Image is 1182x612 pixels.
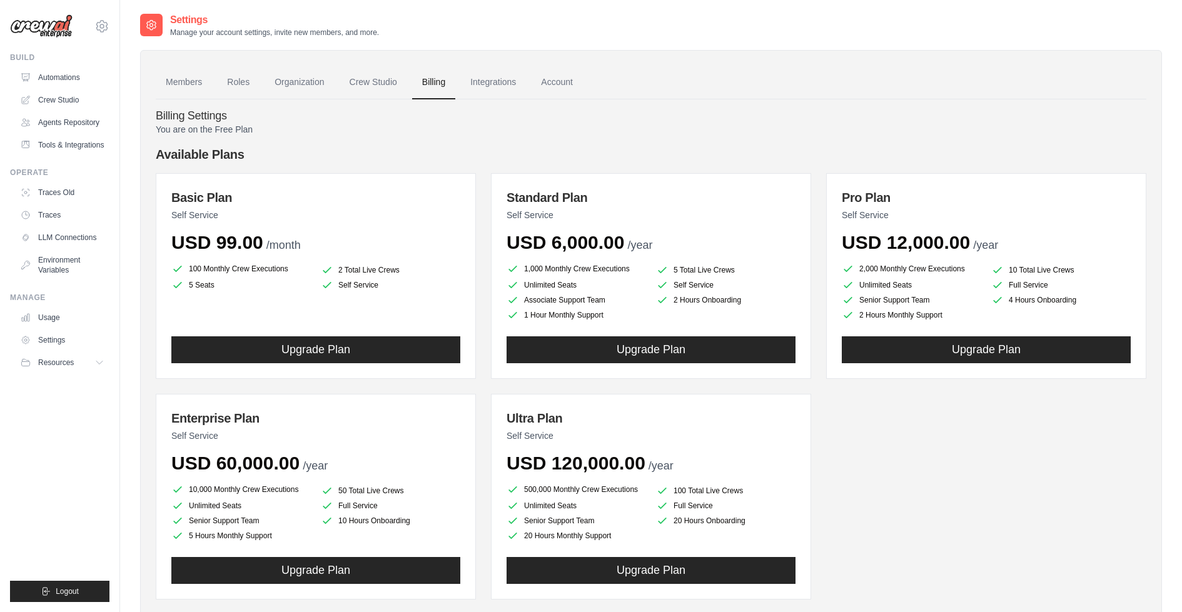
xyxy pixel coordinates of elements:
[507,429,796,442] p: Self Service
[842,209,1131,221] p: Self Service
[842,189,1131,206] h3: Pro Plan
[15,330,109,350] a: Settings
[507,557,796,584] button: Upgrade Plan
[171,189,460,206] h3: Basic Plan
[10,168,109,178] div: Operate
[321,499,460,512] li: Full Service
[38,358,74,368] span: Resources
[842,279,981,291] li: Unlimited Seats
[973,239,998,251] span: /year
[15,353,109,373] button: Resources
[991,294,1131,306] li: 4 Hours Onboarding
[507,453,645,473] span: USD 120,000.00
[321,484,460,497] li: 50 Total Live Crews
[171,529,311,542] li: 5 Hours Monthly Support
[649,459,674,472] span: /year
[266,239,301,251] span: /month
[15,308,109,328] a: Usage
[656,499,796,512] li: Full Service
[460,66,526,99] a: Integrations
[170,13,379,28] h2: Settings
[507,529,646,542] li: 20 Hours Monthly Support
[171,557,460,584] button: Upgrade Plan
[321,514,460,527] li: 10 Hours Onboarding
[171,232,263,253] span: USD 99.00
[656,514,796,527] li: 20 Hours Onboarding
[171,453,300,473] span: USD 60,000.00
[507,189,796,206] h3: Standard Plan
[321,264,460,276] li: 2 Total Live Crews
[170,28,379,38] p: Manage your account settings, invite new members, and more.
[627,239,652,251] span: /year
[10,581,109,602] button: Logout
[156,123,1146,136] p: You are on the Free Plan
[507,279,646,291] li: Unlimited Seats
[842,309,981,321] li: 2 Hours Monthly Support
[340,66,407,99] a: Crew Studio
[171,209,460,221] p: Self Service
[15,228,109,248] a: LLM Connections
[507,261,646,276] li: 1,000 Monthly Crew Executions
[507,232,624,253] span: USD 6,000.00
[171,261,311,276] li: 100 Monthly Crew Executions
[321,279,460,291] li: Self Service
[303,459,328,472] span: /year
[507,499,646,512] li: Unlimited Seats
[171,499,311,512] li: Unlimited Seats
[10,53,109,63] div: Build
[842,232,970,253] span: USD 12,000.00
[156,146,1146,163] h4: Available Plans
[15,205,109,225] a: Traces
[15,113,109,133] a: Agents Repository
[842,336,1131,363] button: Upgrade Plan
[656,264,796,276] li: 5 Total Live Crews
[507,514,646,527] li: Senior Support Team
[171,429,460,442] p: Self Service
[507,294,646,306] li: Associate Support Team
[156,66,212,99] a: Members
[15,250,109,280] a: Environment Variables
[171,336,460,363] button: Upgrade Plan
[991,264,1131,276] li: 10 Total Live Crews
[56,586,79,596] span: Logout
[217,66,260,99] a: Roles
[15,90,109,110] a: Crew Studio
[10,293,109,303] div: Manage
[842,261,981,276] li: 2,000 Monthly Crew Executions
[656,279,796,291] li: Self Service
[531,66,583,99] a: Account
[412,66,455,99] a: Billing
[15,68,109,88] a: Automations
[842,294,981,306] li: Senior Support Team
[171,279,311,291] li: 5 Seats
[15,135,109,155] a: Tools & Integrations
[507,482,646,497] li: 500,000 Monthly Crew Executions
[656,294,796,306] li: 2 Hours Onboarding
[656,484,796,497] li: 100 Total Live Crews
[171,482,311,497] li: 10,000 Monthly Crew Executions
[171,409,460,427] h3: Enterprise Plan
[10,14,73,38] img: Logo
[507,336,796,363] button: Upgrade Plan
[156,109,1146,123] h4: Billing Settings
[265,66,334,99] a: Organization
[507,309,646,321] li: 1 Hour Monthly Support
[991,279,1131,291] li: Full Service
[507,209,796,221] p: Self Service
[15,183,109,203] a: Traces Old
[171,514,311,527] li: Senior Support Team
[507,409,796,427] h3: Ultra Plan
